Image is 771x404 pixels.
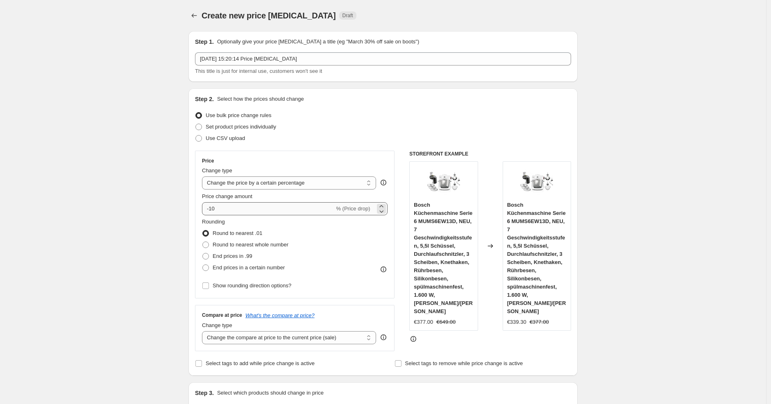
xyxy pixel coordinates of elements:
div: help [379,333,388,341]
span: Round to nearest whole number [213,241,288,248]
p: Select which products should change in price [217,389,324,397]
span: Rounding [202,219,225,225]
span: % (Price drop) [336,205,370,212]
img: 71lo_i0haFL_80x.jpg [520,166,553,199]
h3: Compare at price [202,312,242,318]
span: Bosch Küchenmaschine Serie 6 MUMS6EW13D, NEU, 7 Geschwindigkeitsstufen, 5,5l Schüssel, Durchlaufs... [507,202,566,314]
input: 30% off holiday sale [195,52,571,65]
div: help [379,178,388,187]
span: Select tags to remove while price change is active [405,360,523,366]
h3: Price [202,158,214,164]
span: Round to nearest .01 [213,230,262,236]
span: Change type [202,322,232,328]
span: Create new price [MEDICAL_DATA] [202,11,336,20]
button: Price change jobs [188,10,200,21]
span: Use CSV upload [206,135,245,141]
span: Draft [342,12,353,19]
strike: €649.00 [436,318,456,326]
img: 71lo_i0haFL_80x.jpg [427,166,460,199]
span: Change type [202,167,232,174]
span: End prices in a certain number [213,264,285,271]
span: Bosch Küchenmaschine Serie 6 MUMS6EW13D, NEU, 7 Geschwindigkeitsstufen, 5,5l Schüssel, Durchlaufs... [414,202,473,314]
input: -15 [202,202,334,215]
span: Show rounding direction options? [213,282,291,289]
h2: Step 3. [195,389,214,397]
h6: STOREFRONT EXAMPLE [409,151,571,157]
span: Price change amount [202,193,252,199]
h2: Step 1. [195,38,214,46]
span: End prices in .99 [213,253,252,259]
span: This title is just for internal use, customers won't see it [195,68,322,74]
button: What's the compare at price? [245,312,315,318]
span: Use bulk price change rules [206,112,271,118]
p: Optionally give your price [MEDICAL_DATA] a title (eg "March 30% off sale on boots") [217,38,419,46]
span: Set product prices individually [206,124,276,130]
p: Select how the prices should change [217,95,304,103]
h2: Step 2. [195,95,214,103]
strike: €377.00 [530,318,549,326]
div: €377.00 [414,318,433,326]
span: Select tags to add while price change is active [206,360,315,366]
div: €339.30 [507,318,526,326]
